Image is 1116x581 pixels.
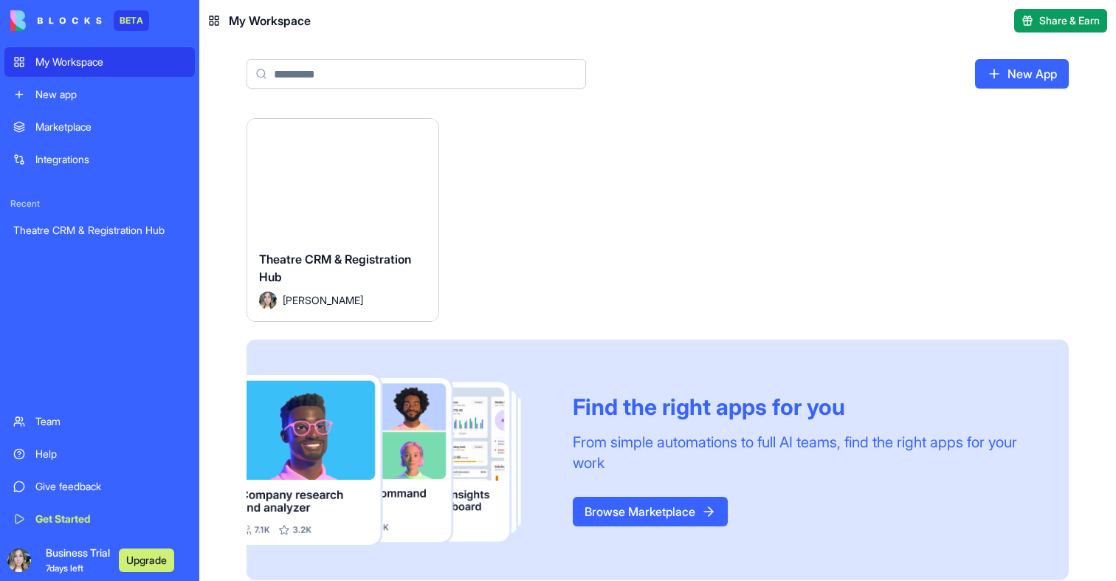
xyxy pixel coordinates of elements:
span: Theatre CRM & Registration Hub [259,252,411,284]
img: logo [10,10,102,31]
div: Integrations [35,152,186,167]
div: Help [35,447,186,461]
a: My Workspace [4,47,195,77]
span: Recent [4,198,195,210]
a: Marketplace [4,112,195,142]
div: Theatre CRM & Registration Hub [13,223,186,238]
div: BETA [114,10,149,31]
a: BETA [10,10,149,31]
a: Give feedback [4,472,195,501]
a: Team [4,407,195,436]
div: Get Started [35,512,186,526]
div: New app [35,87,186,102]
a: New app [4,80,195,109]
button: Share & Earn [1014,9,1107,32]
img: Avatar [259,292,277,309]
span: My Workspace [229,12,311,30]
span: 7 days left [46,563,83,574]
img: Frame_181_egmpey.png [247,375,549,545]
a: Theatre CRM & Registration HubAvatar[PERSON_NAME] [247,118,439,322]
div: Give feedback [35,479,186,494]
a: Get Started [4,504,195,534]
button: Upgrade [119,549,174,572]
div: Marketplace [35,120,186,134]
a: Integrations [4,145,195,174]
a: Browse Marketplace [573,497,728,526]
a: Theatre CRM & Registration Hub [4,216,195,245]
span: Business Trial [46,546,110,575]
span: Share & Earn [1039,13,1100,28]
img: ACg8ocIeZRSI485yA7CuNc1mXW_mC2FfzIq4o0E8VNIgvY9uYNLZ-XBR=s96-c [7,549,31,572]
span: [PERSON_NAME] [283,292,363,308]
a: Help [4,439,195,469]
div: My Workspace [35,55,186,69]
div: Find the right apps for you [573,393,1033,420]
div: From simple automations to full AI teams, find the right apps for your work [573,432,1033,473]
div: Team [35,414,186,429]
a: New App [975,59,1069,89]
